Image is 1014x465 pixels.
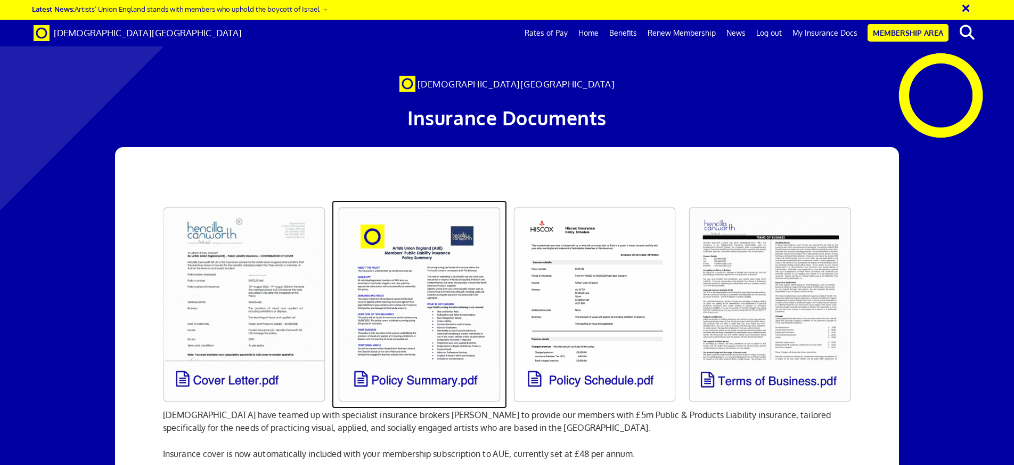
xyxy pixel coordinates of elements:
[573,20,604,46] a: Home
[519,20,573,46] a: Rates of Pay
[951,21,983,44] button: search
[407,106,607,130] span: Insurance Documents
[721,20,751,46] a: News
[32,4,75,13] strong: Latest News:
[163,447,851,460] p: Insurance cover is now automatically included with your membership subscription to AUE, currently...
[54,27,242,38] span: [DEMOGRAPHIC_DATA][GEOGRAPHIC_DATA]
[26,20,250,46] a: Brand [DEMOGRAPHIC_DATA][GEOGRAPHIC_DATA]
[32,4,328,13] a: Latest News:Artists’ Union England stands with members who uphold the boycott of Israel →
[604,20,642,46] a: Benefits
[418,78,615,90] span: [DEMOGRAPHIC_DATA][GEOGRAPHIC_DATA]
[787,20,863,46] a: My Insurance Docs
[751,20,787,46] a: Log out
[868,24,948,42] a: Membership Area
[163,408,851,434] p: [DEMOGRAPHIC_DATA] have teamed up with specialist insurance brokers [PERSON_NAME] to provide our ...
[642,20,721,46] a: Renew Membership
